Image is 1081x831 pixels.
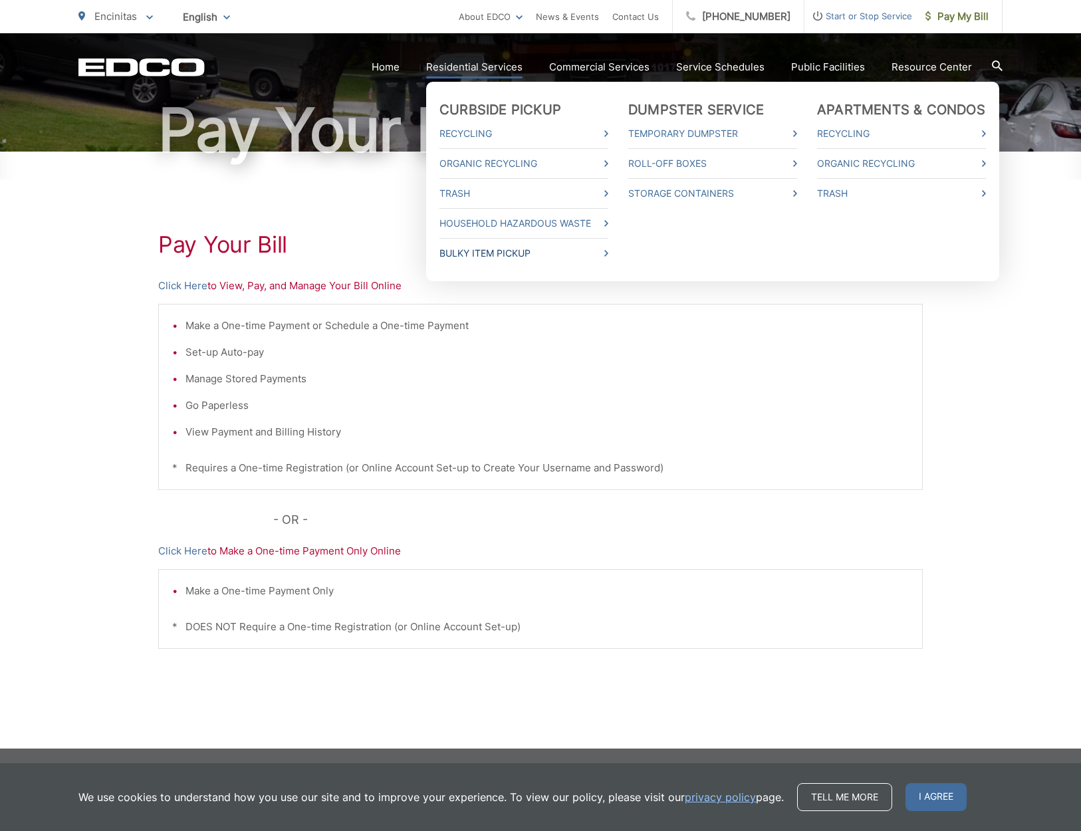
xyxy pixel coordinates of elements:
a: Recycling [817,126,986,142]
li: Set-up Auto-pay [185,344,909,360]
a: Organic Recycling [439,156,608,172]
p: - OR - [273,510,923,530]
a: Curbside Pickup [439,102,561,118]
p: We use cookies to understand how you use our site and to improve your experience. To view our pol... [78,789,784,805]
a: Tell me more [797,783,892,811]
a: About EDCO [459,9,523,25]
a: Organic Recycling [817,156,986,172]
a: Service Schedules [676,59,765,75]
a: Temporary Dumpster [628,126,797,142]
a: Recycling [439,126,608,142]
a: Household Hazardous Waste [439,215,608,231]
p: * DOES NOT Require a One-time Registration (or Online Account Set-up) [172,619,909,635]
a: Apartments & Condos [817,102,985,118]
a: Commercial Services [549,59,650,75]
li: Manage Stored Payments [185,371,909,387]
p: to View, Pay, and Manage Your Bill Online [158,278,923,294]
h1: Pay Your Bill [78,97,1003,164]
span: Pay My Bill [925,9,989,25]
a: Home [372,59,400,75]
a: Resource Center [892,59,972,75]
a: Dumpster Service [628,102,764,118]
li: Make a One-time Payment Only [185,583,909,599]
li: View Payment and Billing History [185,424,909,440]
span: Encinitas [94,10,137,23]
a: Click Here [158,543,207,559]
li: Make a One-time Payment or Schedule a One-time Payment [185,318,909,334]
a: EDCD logo. Return to the homepage. [78,58,205,76]
li: Go Paperless [185,398,909,414]
span: English [173,5,240,29]
a: Roll-Off Boxes [628,156,797,172]
a: Public Facilities [791,59,865,75]
a: News & Events [536,9,599,25]
a: Residential Services [426,59,523,75]
a: privacy policy [685,789,756,805]
a: Trash [439,185,608,201]
a: Contact Us [612,9,659,25]
h1: Pay Your Bill [158,231,923,258]
a: Trash [817,185,986,201]
p: * Requires a One-time Registration (or Online Account Set-up to Create Your Username and Password) [172,460,909,476]
a: Bulky Item Pickup [439,245,608,261]
a: Storage Containers [628,185,797,201]
p: to Make a One-time Payment Only Online [158,543,923,559]
a: Click Here [158,278,207,294]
